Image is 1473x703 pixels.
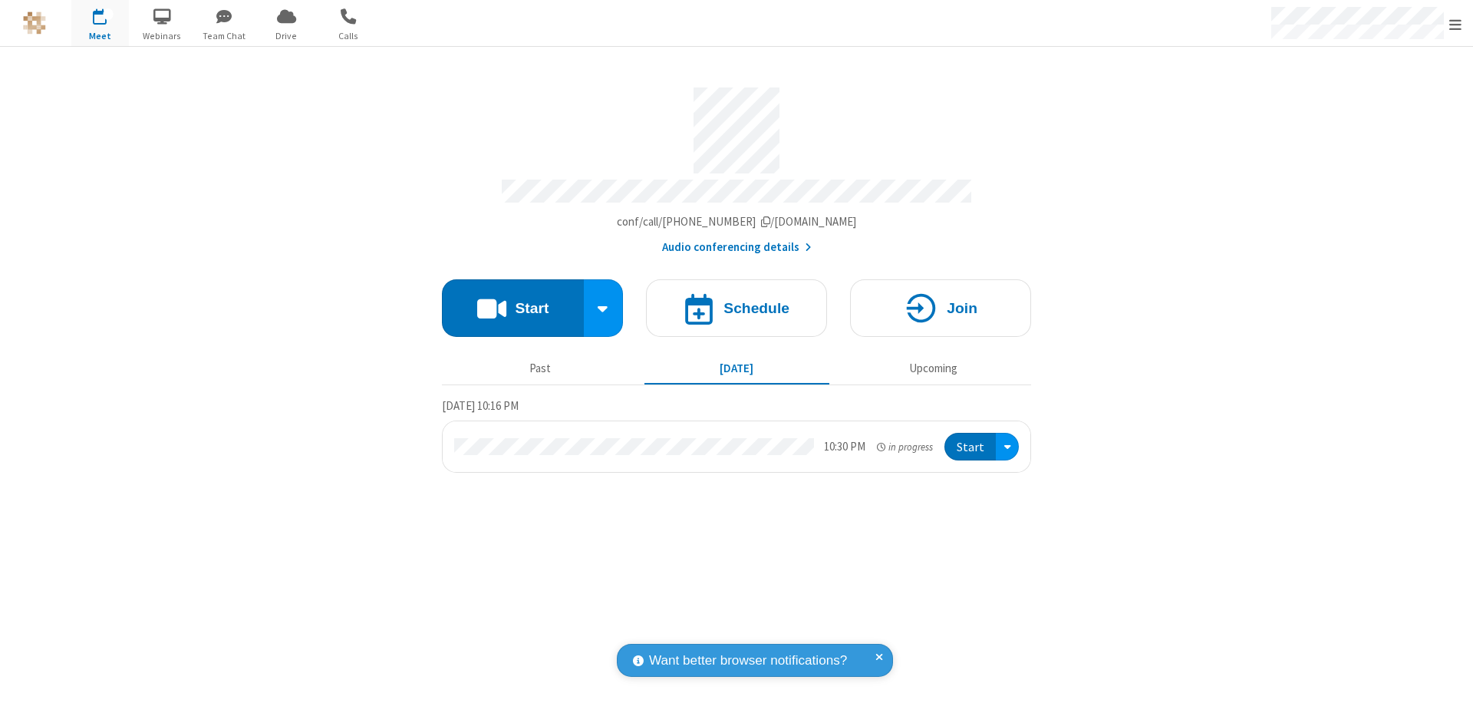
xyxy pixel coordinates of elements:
[646,279,827,337] button: Schedule
[947,301,977,315] h4: Join
[996,433,1019,461] div: Open menu
[442,76,1031,256] section: Account details
[23,12,46,35] img: QA Selenium DO NOT DELETE OR CHANGE
[320,29,377,43] span: Calls
[944,433,996,461] button: Start
[442,398,519,413] span: [DATE] 10:16 PM
[644,354,829,383] button: [DATE]
[515,301,549,315] h4: Start
[649,651,847,671] span: Want better browser notifications?
[71,29,129,43] span: Meet
[850,279,1031,337] button: Join
[841,354,1026,383] button: Upcoming
[442,279,584,337] button: Start
[617,214,857,229] span: Copy my meeting room link
[584,279,624,337] div: Start conference options
[133,29,191,43] span: Webinars
[824,438,865,456] div: 10:30 PM
[662,239,812,256] button: Audio conferencing details
[196,29,253,43] span: Team Chat
[258,29,315,43] span: Drive
[877,440,933,454] em: in progress
[617,213,857,231] button: Copy my meeting room linkCopy my meeting room link
[723,301,789,315] h4: Schedule
[448,354,633,383] button: Past
[442,397,1031,474] section: Today's Meetings
[104,8,114,20] div: 1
